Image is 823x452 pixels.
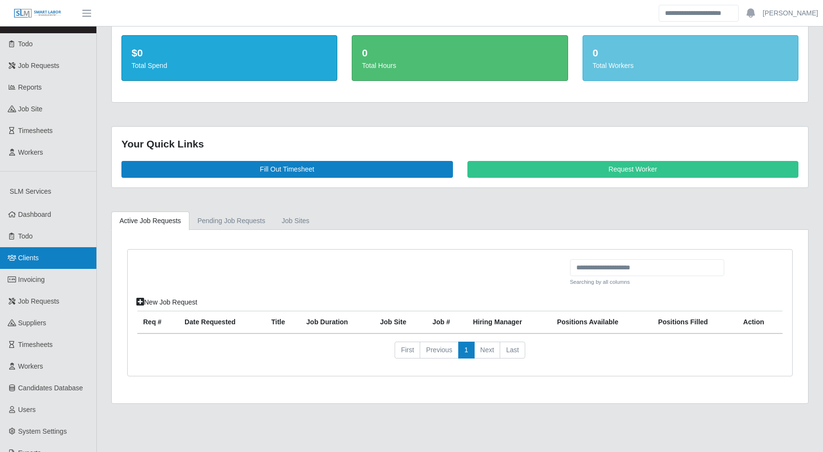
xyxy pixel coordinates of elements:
[18,62,60,69] span: Job Requests
[18,341,53,348] span: Timesheets
[18,105,43,113] span: job site
[132,61,327,71] div: Total Spend
[362,61,558,71] div: Total Hours
[593,61,788,71] div: Total Workers
[18,232,33,240] span: Todo
[18,148,43,156] span: Workers
[121,161,453,178] a: Fill Out Timesheet
[18,211,52,218] span: Dashboard
[467,161,799,178] a: Request Worker
[18,319,46,327] span: Suppliers
[763,8,818,18] a: [PERSON_NAME]
[18,362,43,370] span: Workers
[18,427,67,435] span: System Settings
[130,294,204,311] a: New Job Request
[362,45,558,61] div: 0
[265,311,301,333] th: Title
[593,45,788,61] div: 0
[18,254,39,262] span: Clients
[570,278,724,286] small: Searching by all columns
[18,83,42,91] span: Reports
[121,136,798,152] div: Your Quick Links
[458,342,475,359] a: 1
[10,187,51,195] span: SLM Services
[652,311,738,333] th: Positions Filled
[137,311,179,333] th: Req #
[18,297,60,305] span: Job Requests
[659,5,739,22] input: Search
[374,311,427,333] th: job site
[18,40,33,48] span: Todo
[13,8,62,19] img: SLM Logo
[551,311,652,333] th: Positions Available
[18,384,83,392] span: Candidates Database
[137,342,783,367] nav: pagination
[18,127,53,134] span: Timesheets
[467,311,551,333] th: Hiring Manager
[189,212,274,230] a: Pending Job Requests
[18,406,36,413] span: Users
[179,311,265,333] th: Date Requested
[274,212,318,230] a: job sites
[426,311,467,333] th: Job #
[301,311,374,333] th: Job Duration
[132,45,327,61] div: $0
[18,276,45,283] span: Invoicing
[737,311,783,333] th: Action
[111,212,189,230] a: Active Job Requests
